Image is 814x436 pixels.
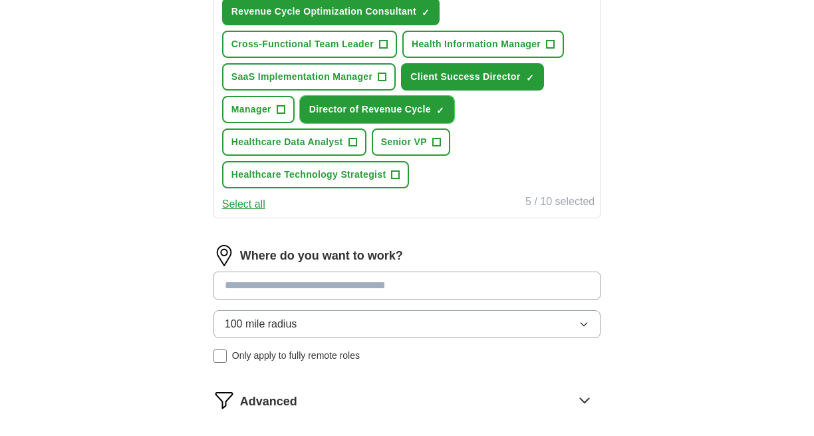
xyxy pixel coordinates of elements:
[213,310,601,338] button: 100 mile radius
[300,96,454,123] button: Director of Revenue Cycle✓
[232,349,360,363] span: Only apply to fully remote roles
[213,389,235,411] img: filter
[240,393,297,411] span: Advanced
[231,70,373,84] span: SaaS Implementation Manager
[422,7,430,18] span: ✓
[436,105,444,116] span: ✓
[222,128,366,156] button: Healthcare Data Analyst
[222,63,396,91] button: SaaS Implementation Manager
[526,73,534,83] span: ✓
[213,349,227,363] input: Only apply to fully remote roles
[222,31,397,58] button: Cross-Functional Team Leader
[309,103,431,116] span: Director of Revenue Cycle
[231,37,374,51] span: Cross-Functional Team Leader
[240,247,403,265] label: Where do you want to work?
[231,103,271,116] span: Manager
[213,245,235,266] img: location.png
[372,128,450,156] button: Senior VP
[410,70,520,84] span: Client Success Director
[225,316,297,332] span: 100 mile radius
[231,135,343,149] span: Healthcare Data Analyst
[381,135,427,149] span: Senior VP
[231,168,386,182] span: Healthcare Technology Strategist
[412,37,541,51] span: Health Information Manager
[222,196,265,212] button: Select all
[525,194,595,212] div: 5 / 10 selected
[401,63,543,91] button: Client Success Director✓
[222,161,410,188] button: Healthcare Technology Strategist
[402,31,564,58] button: Health Information Manager
[231,5,416,19] span: Revenue Cycle Optimization Consultant
[222,96,295,123] button: Manager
